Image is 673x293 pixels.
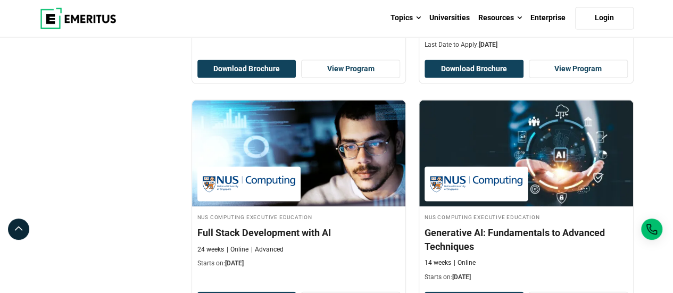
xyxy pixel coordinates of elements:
[425,40,628,49] p: Last Date to Apply:
[197,212,401,221] h4: NUS Computing Executive Education
[425,258,451,267] p: 14 weeks
[425,60,524,78] button: Download Brochure
[430,172,522,196] img: NUS Computing Executive Education
[425,225,628,252] h4: Generative AI: Fundamentals to Advanced Techniques
[227,245,248,254] p: Online
[419,100,633,287] a: Technology Course by NUS Computing Executive Education - December 23, 2025 NUS Computing Executiv...
[197,60,296,78] button: Download Brochure
[301,60,400,78] a: View Program
[479,40,497,48] span: [DATE]
[197,245,224,254] p: 24 weeks
[419,100,633,206] img: Generative AI: Fundamentals to Advanced Techniques | Online Technology Course
[192,100,406,273] a: Coding Course by NUS Computing Executive Education - December 23, 2025 NUS Computing Executive Ed...
[575,7,634,29] a: Login
[203,172,295,196] img: NUS Computing Executive Education
[197,258,401,267] p: Starts on:
[454,258,476,267] p: Online
[452,273,471,280] span: [DATE]
[197,225,401,239] h4: Full Stack Development with AI
[225,259,244,266] span: [DATE]
[192,100,406,206] img: Full Stack Development with AI | Online Coding Course
[425,212,628,221] h4: NUS Computing Executive Education
[529,60,628,78] a: View Program
[425,272,628,281] p: Starts on:
[251,245,284,254] p: Advanced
